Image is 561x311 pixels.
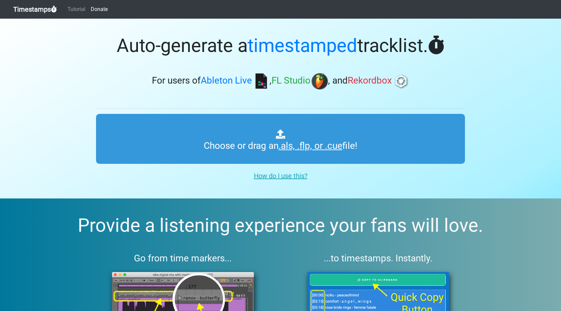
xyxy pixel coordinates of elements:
h2: Provide a listening experience your fans will love. [16,214,545,237]
img: fl.png [311,73,328,90]
h3: Go from time markers... [96,253,270,264]
a: Timestamps [13,3,57,16]
u: How do I use this? [254,172,307,180]
h3: For users of , , and [96,73,465,90]
span: FL Studio [272,75,310,86]
img: ableton.png [253,73,270,90]
span: timestamped [248,35,357,57]
a: Donate [88,3,110,16]
a: Tutorial [65,3,88,16]
h1: Auto-generate a tracklist. [96,35,465,57]
img: rb.png [393,73,409,90]
span: Ableton Live [201,75,252,86]
span: Rekordbox [348,75,392,86]
h3: ...to timestamps. Instantly. [291,253,465,264]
